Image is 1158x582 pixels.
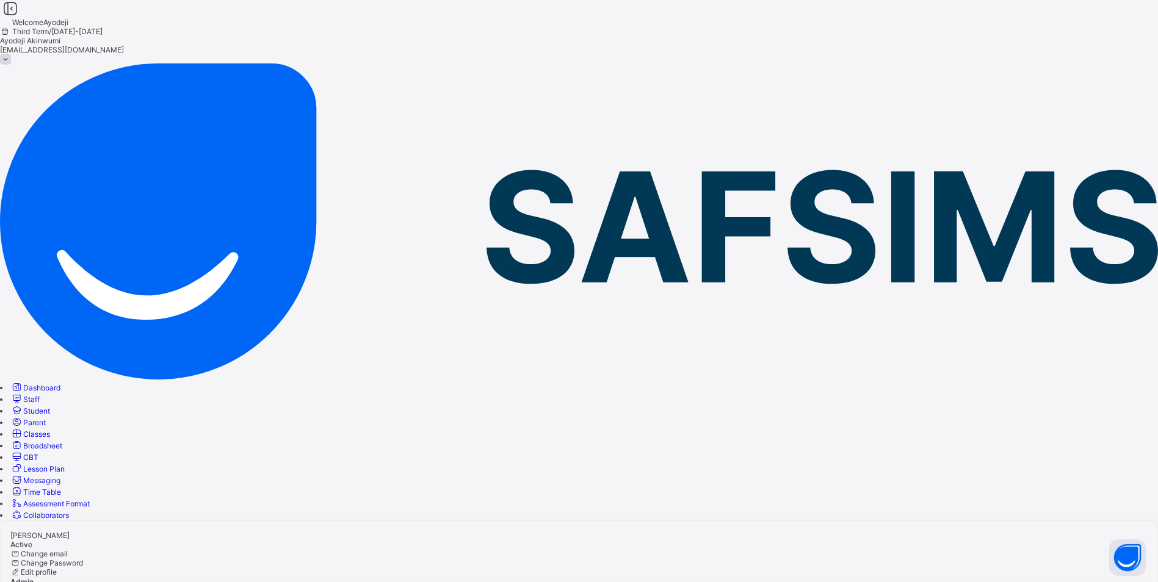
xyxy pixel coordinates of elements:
[23,441,62,450] span: Broadsheet
[23,476,60,485] span: Messaging
[23,464,65,473] span: Lesson Plan
[12,18,68,27] span: Welcome Ayodeji
[23,418,46,427] span: Parent
[23,499,90,508] span: Assessment Format
[23,453,38,462] span: CBT
[23,487,61,497] span: Time Table
[10,476,60,485] a: Messaging
[10,453,38,462] a: CBT
[10,418,46,427] a: Parent
[23,511,69,520] span: Collaborators
[23,383,60,392] span: Dashboard
[10,464,65,473] a: Lesson Plan
[10,511,69,520] a: Collaborators
[21,558,83,567] span: Change Password
[23,406,50,415] span: Student
[10,383,60,392] a: Dashboard
[10,487,61,497] a: Time Table
[10,499,90,508] a: Assessment Format
[10,531,70,540] span: [PERSON_NAME]
[10,429,50,439] a: Classes
[10,395,40,404] a: Staff
[23,429,50,439] span: Classes
[21,549,68,558] span: Change email
[10,441,62,450] a: Broadsheet
[10,540,32,549] span: Active
[21,567,57,577] span: Edit profile
[23,395,40,404] span: Staff
[10,406,50,415] a: Student
[1109,539,1146,576] button: Open asap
